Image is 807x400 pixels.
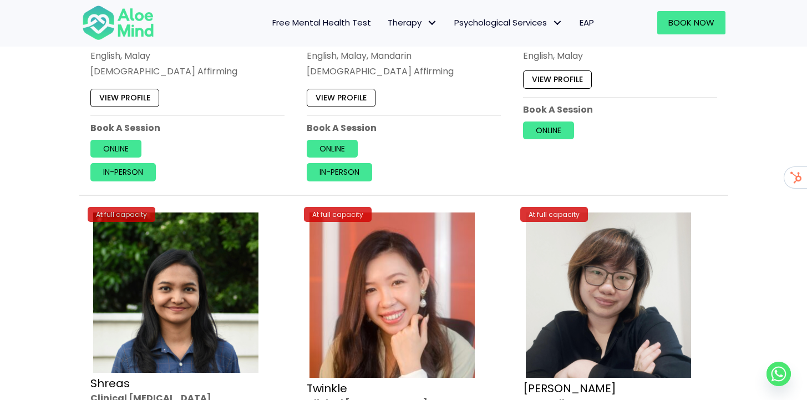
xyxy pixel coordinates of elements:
[90,163,156,181] a: In-person
[307,121,501,134] p: Book A Session
[307,163,372,181] a: In-person
[379,11,446,34] a: TherapyTherapy: submenu
[523,34,717,47] div: Online
[90,65,285,78] div: [DEMOGRAPHIC_DATA] Affirming
[90,376,130,392] a: Shreas
[93,212,258,373] img: Shreas clinical psychologist
[169,11,602,34] nav: Menu
[307,65,501,78] div: [DEMOGRAPHIC_DATA] Affirming
[90,49,285,62] p: English, Malay
[90,121,285,134] p: Book A Session
[388,17,438,28] span: Therapy
[571,11,602,34] a: EAP
[90,34,285,47] div: In-Person, Online
[523,70,592,88] a: View profile
[264,11,379,34] a: Free Mental Health Test
[82,4,154,41] img: Aloe mind Logo
[304,207,372,222] div: At full capacity
[580,17,594,28] span: EAP
[657,11,725,34] a: Book Now
[523,381,616,396] a: [PERSON_NAME]
[520,207,588,222] div: At full capacity
[526,212,691,378] img: Yvonne crop Aloe Mind
[550,15,566,31] span: Psychological Services: submenu
[309,212,475,378] img: twinkle_cropped-300×300
[523,121,574,139] a: Online
[90,140,141,158] a: Online
[272,17,371,28] span: Free Mental Health Test
[88,207,155,222] div: At full capacity
[90,89,159,107] a: View profile
[307,34,501,47] div: In-Person, Online
[307,89,375,107] a: View profile
[767,362,791,386] a: Whatsapp
[307,49,501,62] p: English, Malay, Mandarin
[523,103,717,115] p: Book A Session
[307,140,358,158] a: Online
[307,381,347,396] a: Twinkle
[523,49,717,62] p: English, Malay
[668,17,714,28] span: Book Now
[424,15,440,31] span: Therapy: submenu
[446,11,571,34] a: Psychological ServicesPsychological Services: submenu
[454,17,563,28] span: Psychological Services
